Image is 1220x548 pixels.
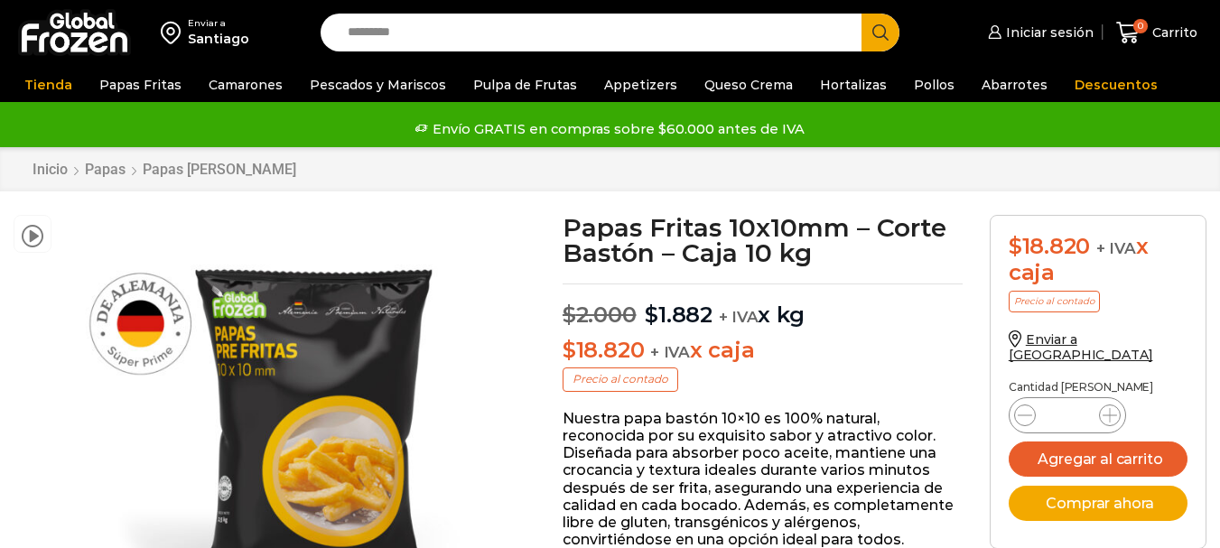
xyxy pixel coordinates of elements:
[695,68,802,102] a: Queso Crema
[905,68,964,102] a: Pollos
[1009,381,1187,394] p: Cantidad [PERSON_NAME]
[650,343,690,361] span: + IVA
[983,14,1094,51] a: Iniciar sesión
[1050,403,1085,428] input: Product quantity
[1066,68,1167,102] a: Descuentos
[464,68,586,102] a: Pulpa de Frutas
[1133,19,1148,33] span: 0
[1096,239,1136,257] span: + IVA
[161,17,188,48] img: address-field-icon.svg
[1009,331,1153,363] a: Enviar a [GEOGRAPHIC_DATA]
[1001,23,1094,42] span: Iniciar sesión
[719,308,759,326] span: + IVA
[811,68,896,102] a: Hortalizas
[1009,486,1187,521] button: Comprar ahora
[861,14,899,51] button: Search button
[595,68,686,102] a: Appetizers
[1009,441,1187,477] button: Agregar al carrito
[563,283,963,329] p: x kg
[1148,23,1197,42] span: Carrito
[90,68,191,102] a: Papas Fritas
[645,302,712,328] bdi: 1.882
[1009,233,1022,259] span: $
[563,337,644,363] bdi: 18.820
[301,68,455,102] a: Pescados y Mariscos
[563,215,963,265] h1: Papas Fritas 10x10mm – Corte Bastón – Caja 10 kg
[1009,233,1090,259] bdi: 18.820
[1112,12,1202,54] a: 0 Carrito
[973,68,1057,102] a: Abarrotes
[142,161,297,178] a: Papas [PERSON_NAME]
[188,30,249,48] div: Santiago
[84,161,126,178] a: Papas
[563,302,637,328] bdi: 2.000
[1009,291,1100,312] p: Precio al contado
[645,302,658,328] span: $
[563,302,576,328] span: $
[1009,234,1187,286] div: x caja
[563,338,963,364] p: x caja
[200,68,292,102] a: Camarones
[32,161,297,178] nav: Breadcrumb
[563,367,678,391] p: Precio al contado
[15,68,81,102] a: Tienda
[563,337,576,363] span: $
[188,17,249,30] div: Enviar a
[32,161,69,178] a: Inicio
